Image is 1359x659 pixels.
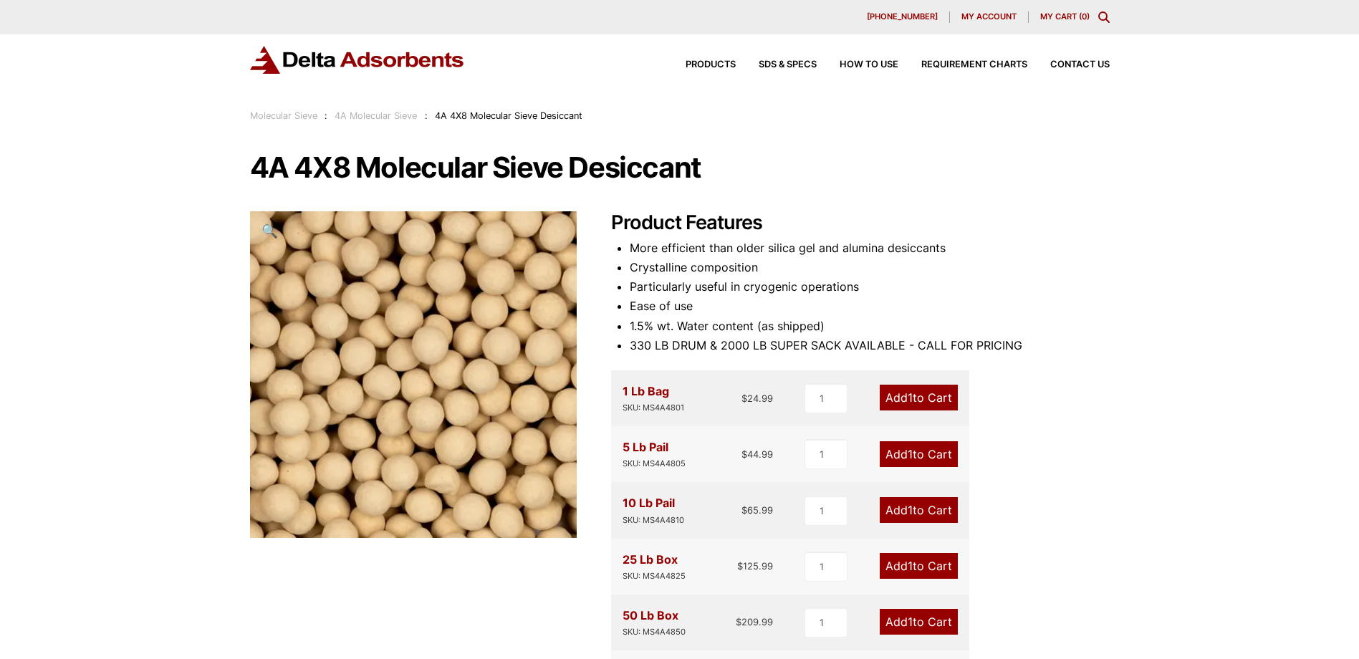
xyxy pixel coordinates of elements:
[1098,11,1110,23] div: Toggle Modal Content
[908,503,913,517] span: 1
[623,457,686,471] div: SKU: MS4A4805
[908,447,913,461] span: 1
[737,560,773,572] bdi: 125.99
[736,616,741,627] span: $
[741,393,747,404] span: $
[630,277,1110,297] li: Particularly useful in cryogenic operations
[250,211,577,538] img: 4A 4X8 Molecular Sieve Desiccant
[623,569,686,583] div: SKU: MS4A4825
[250,46,465,74] img: Delta Adsorbents
[736,60,817,69] a: SDS & SPECS
[880,609,958,635] a: Add1to Cart
[623,494,684,526] div: 10 Lb Pail
[1082,11,1087,21] span: 0
[435,110,582,121] span: 4A 4X8 Molecular Sieve Desiccant
[250,110,317,121] a: Molecular Sieve
[741,393,773,404] bdi: 24.99
[741,504,747,516] span: $
[630,336,1110,355] li: 330 LB DRUM & 2000 LB SUPER SACK AVAILABLE - CALL FOR PRICING
[817,60,898,69] a: How to Use
[908,390,913,405] span: 1
[741,448,747,460] span: $
[623,438,686,471] div: 5 Lb Pail
[741,448,773,460] bdi: 44.99
[908,615,913,629] span: 1
[1040,11,1090,21] a: My Cart (0)
[623,625,686,639] div: SKU: MS4A4850
[908,559,913,573] span: 1
[630,258,1110,277] li: Crystalline composition
[840,60,898,69] span: How to Use
[630,317,1110,336] li: 1.5% wt. Water content (as shipped)
[880,553,958,579] a: Add1to Cart
[1027,60,1110,69] a: Contact Us
[630,297,1110,316] li: Ease of use
[623,550,686,583] div: 25 Lb Box
[880,441,958,467] a: Add1to Cart
[737,560,743,572] span: $
[250,211,289,251] a: View full-screen image gallery
[1050,60,1110,69] span: Contact Us
[623,514,684,527] div: SKU: MS4A4810
[663,60,736,69] a: Products
[855,11,950,23] a: [PHONE_NUMBER]
[741,504,773,516] bdi: 65.99
[611,211,1110,235] h2: Product Features
[250,153,1110,183] h1: 4A 4X8 Molecular Sieve Desiccant
[686,60,736,69] span: Products
[736,616,773,627] bdi: 209.99
[921,60,1027,69] span: Requirement Charts
[261,223,278,239] span: 🔍
[950,11,1029,23] a: My account
[880,385,958,410] a: Add1to Cart
[880,497,958,523] a: Add1to Cart
[623,606,686,639] div: 50 Lb Box
[325,110,327,121] span: :
[961,13,1017,21] span: My account
[623,401,684,415] div: SKU: MS4A4801
[425,110,428,121] span: :
[759,60,817,69] span: SDS & SPECS
[898,60,1027,69] a: Requirement Charts
[630,239,1110,258] li: More efficient than older silica gel and alumina desiccants
[867,13,938,21] span: [PHONE_NUMBER]
[250,366,577,380] a: 4A 4X8 Molecular Sieve Desiccant
[623,382,684,415] div: 1 Lb Bag
[335,110,417,121] a: 4A Molecular Sieve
